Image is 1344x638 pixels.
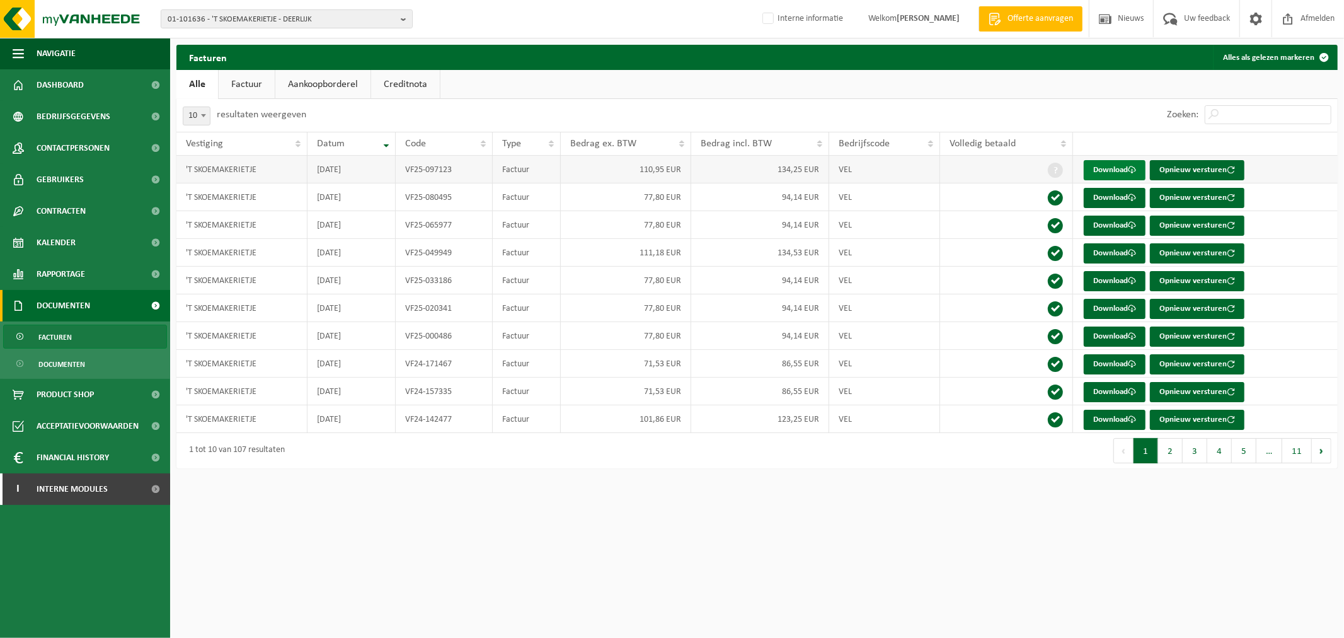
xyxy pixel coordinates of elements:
td: 134,53 EUR [691,239,829,267]
span: 10 [183,107,210,125]
td: VF24-142477 [396,405,493,433]
button: Next [1312,438,1331,463]
td: 71,53 EUR [561,378,691,405]
span: Gebruikers [37,164,84,195]
span: Bedrijfscode [839,139,890,149]
span: Code [405,139,426,149]
td: 94,14 EUR [691,183,829,211]
span: Type [502,139,521,149]
span: Contracten [37,195,86,227]
span: Bedrijfsgegevens [37,101,110,132]
span: Bedrag ex. BTW [570,139,636,149]
td: 'T SKOEMAKERIETJE [176,239,307,267]
button: 2 [1158,438,1183,463]
td: 'T SKOEMAKERIETJE [176,183,307,211]
span: Facturen [38,325,72,349]
td: [DATE] [307,156,396,183]
td: 94,14 EUR [691,322,829,350]
td: 94,14 EUR [691,267,829,294]
span: Dashboard [37,69,84,101]
span: Documenten [38,352,85,376]
label: Interne informatie [760,9,843,28]
td: Factuur [493,350,560,378]
a: Documenten [3,352,167,376]
a: Download [1084,382,1146,402]
td: 'T SKOEMAKERIETJE [176,267,307,294]
button: Opnieuw versturen [1150,410,1244,430]
button: Opnieuw versturen [1150,160,1244,180]
td: 77,80 EUR [561,211,691,239]
a: Offerte aanvragen [979,6,1083,32]
td: Factuur [493,183,560,211]
td: VF25-097123 [396,156,493,183]
td: 94,14 EUR [691,211,829,239]
div: 1 tot 10 van 107 resultaten [183,439,285,462]
a: Download [1084,188,1146,208]
a: Download [1084,243,1146,264]
td: Factuur [493,211,560,239]
span: I [13,473,24,505]
button: Alles als gelezen markeren [1213,45,1336,70]
td: 111,18 EUR [561,239,691,267]
td: 77,80 EUR [561,322,691,350]
span: Offerte aanvragen [1004,13,1076,25]
td: VF24-157335 [396,378,493,405]
td: 'T SKOEMAKERIETJE [176,350,307,378]
td: VEL [829,239,940,267]
a: Creditnota [371,70,440,99]
td: Factuur [493,405,560,433]
h2: Facturen [176,45,239,69]
td: Factuur [493,294,560,322]
td: Factuur [493,239,560,267]
td: VEL [829,294,940,322]
label: resultaten weergeven [217,110,306,120]
td: [DATE] [307,294,396,322]
button: 11 [1282,438,1312,463]
button: Opnieuw versturen [1150,188,1244,208]
a: Download [1084,299,1146,319]
td: [DATE] [307,239,396,267]
button: Opnieuw versturen [1150,299,1244,319]
td: Factuur [493,156,560,183]
span: Contactpersonen [37,132,110,164]
button: 3 [1183,438,1207,463]
span: Product Shop [37,379,94,410]
td: 'T SKOEMAKERIETJE [176,378,307,405]
span: Interne modules [37,473,108,505]
td: [DATE] [307,267,396,294]
td: [DATE] [307,322,396,350]
td: 94,14 EUR [691,294,829,322]
td: [DATE] [307,211,396,239]
td: Factuur [493,378,560,405]
button: Opnieuw versturen [1150,382,1244,402]
span: Volledig betaald [950,139,1016,149]
a: Download [1084,410,1146,430]
td: VEL [829,156,940,183]
td: VEL [829,322,940,350]
td: 123,25 EUR [691,405,829,433]
button: Opnieuw versturen [1150,354,1244,374]
td: VEL [829,183,940,211]
td: 110,95 EUR [561,156,691,183]
td: 'T SKOEMAKERIETJE [176,294,307,322]
span: 01-101636 - 'T SKOEMAKERIETJE - DEERLIJK [168,10,396,29]
button: 5 [1232,438,1256,463]
span: Vestiging [186,139,223,149]
span: Datum [317,139,345,149]
td: 77,80 EUR [561,294,691,322]
span: Navigatie [37,38,76,69]
strong: [PERSON_NAME] [897,14,960,23]
span: Documenten [37,290,90,322]
span: Rapportage [37,258,85,290]
a: Alle [176,70,218,99]
a: Download [1084,327,1146,347]
td: [DATE] [307,405,396,433]
button: Opnieuw versturen [1150,216,1244,236]
td: VF25-065977 [396,211,493,239]
td: [DATE] [307,183,396,211]
td: 101,86 EUR [561,405,691,433]
td: VF25-033186 [396,267,493,294]
td: VEL [829,267,940,294]
span: Kalender [37,227,76,258]
a: Factuur [219,70,275,99]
